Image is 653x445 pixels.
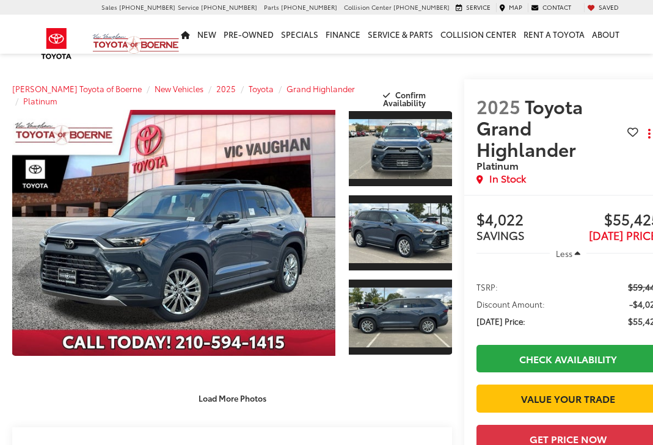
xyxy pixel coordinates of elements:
[648,129,651,139] span: dropdown dots
[348,119,453,179] img: 2025 Toyota Grand Highlander Platinum
[364,15,437,54] a: Service & Parts: Opens in a new tab
[542,2,571,12] span: Contact
[528,3,574,12] a: Contact
[286,83,355,94] a: Grand Highlander
[489,172,526,186] span: In Stock
[201,2,257,12] span: [PHONE_NUMBER]
[349,194,453,272] a: Expand Photo 2
[101,2,117,12] span: Sales
[281,2,337,12] span: [PHONE_NUMBER]
[348,288,453,347] img: 2025 Toyota Grand Highlander Platinum
[520,15,588,54] a: Rent a Toyota
[476,93,583,162] span: Toyota Grand Highlander
[584,3,622,12] a: My Saved Vehicles
[92,33,180,54] img: Vic Vaughan Toyota of Boerne
[178,2,199,12] span: Service
[34,24,79,63] img: Toyota
[476,211,568,230] span: $4,022
[466,2,491,12] span: Service
[264,2,279,12] span: Parts
[509,2,522,12] span: Map
[194,15,220,54] a: New
[556,248,572,259] span: Less
[588,15,623,54] a: About
[383,89,426,108] span: Confirm Availability
[277,15,322,54] a: Specials
[348,203,453,263] img: 2025 Toyota Grand Highlander Platinum
[437,15,520,54] a: Collision Center
[453,3,494,12] a: Service
[216,83,236,94] a: 2025
[550,242,586,264] button: Less
[476,281,498,293] span: TSRP:
[23,95,57,106] a: Platinum
[177,15,194,54] a: Home
[476,298,545,310] span: Discount Amount:
[249,83,274,94] a: Toyota
[12,83,142,94] a: [PERSON_NAME] Toyota of Boerne
[190,387,275,408] button: Load More Photos
[476,315,525,327] span: [DATE] Price:
[119,2,175,12] span: [PHONE_NUMBER]
[344,2,392,12] span: Collision Center
[476,93,520,119] span: 2025
[496,3,525,12] a: Map
[476,158,519,172] span: Platinum
[12,110,335,356] a: Expand Photo 0
[155,83,203,94] a: New Vehicles
[349,110,453,187] a: Expand Photo 1
[9,109,338,356] img: 2025 Toyota Grand Highlander Platinum
[359,84,452,106] button: Confirm Availability
[349,278,453,356] a: Expand Photo 3
[393,2,450,12] span: [PHONE_NUMBER]
[322,15,364,54] a: Finance
[220,15,277,54] a: Pre-Owned
[476,227,525,243] span: SAVINGS
[599,2,619,12] span: Saved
